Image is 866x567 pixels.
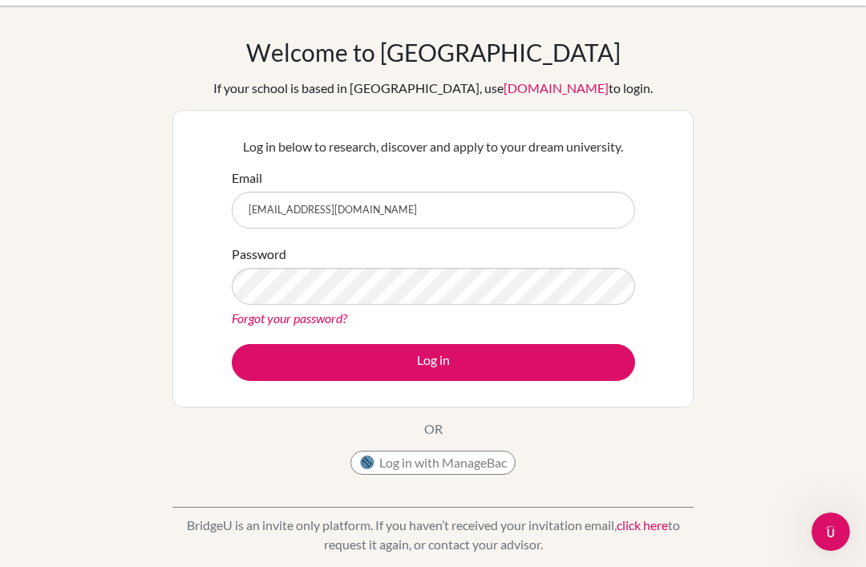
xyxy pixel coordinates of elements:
[213,79,653,98] div: If your school is based in [GEOGRAPHIC_DATA], use to login.
[232,310,347,326] a: Forgot your password?
[424,419,443,439] p: OR
[232,137,635,156] p: Log in below to research, discover and apply to your dream university.
[232,168,262,188] label: Email
[232,344,635,381] button: Log in
[504,80,609,95] a: [DOMAIN_NAME]
[617,517,668,533] a: click here
[246,38,621,67] h1: Welcome to [GEOGRAPHIC_DATA]
[232,245,286,264] label: Password
[350,451,516,475] button: Log in with ManageBac
[811,512,850,551] iframe: Intercom live chat
[172,516,694,554] p: BridgeU is an invite only platform. If you haven’t received your invitation email, to request it ...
